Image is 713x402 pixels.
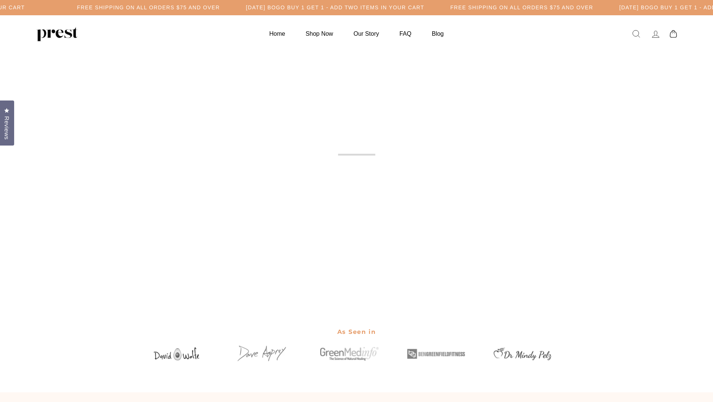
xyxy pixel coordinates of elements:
[450,4,593,11] h5: Free Shipping on all orders $75 and over
[260,26,453,41] ul: Primary
[423,26,453,41] a: Blog
[260,26,295,41] a: Home
[390,26,421,41] a: FAQ
[2,116,12,140] span: Reviews
[77,4,220,11] h5: Free Shipping on all orders $75 and over
[139,323,574,341] h2: As Seen in
[36,26,77,41] img: PREST ORGANICS
[296,26,343,41] a: Shop Now
[344,26,388,41] a: Our Story
[246,4,424,11] h5: [DATE] BOGO BUY 1 GET 1 - ADD TWO ITEMS IN YOUR CART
